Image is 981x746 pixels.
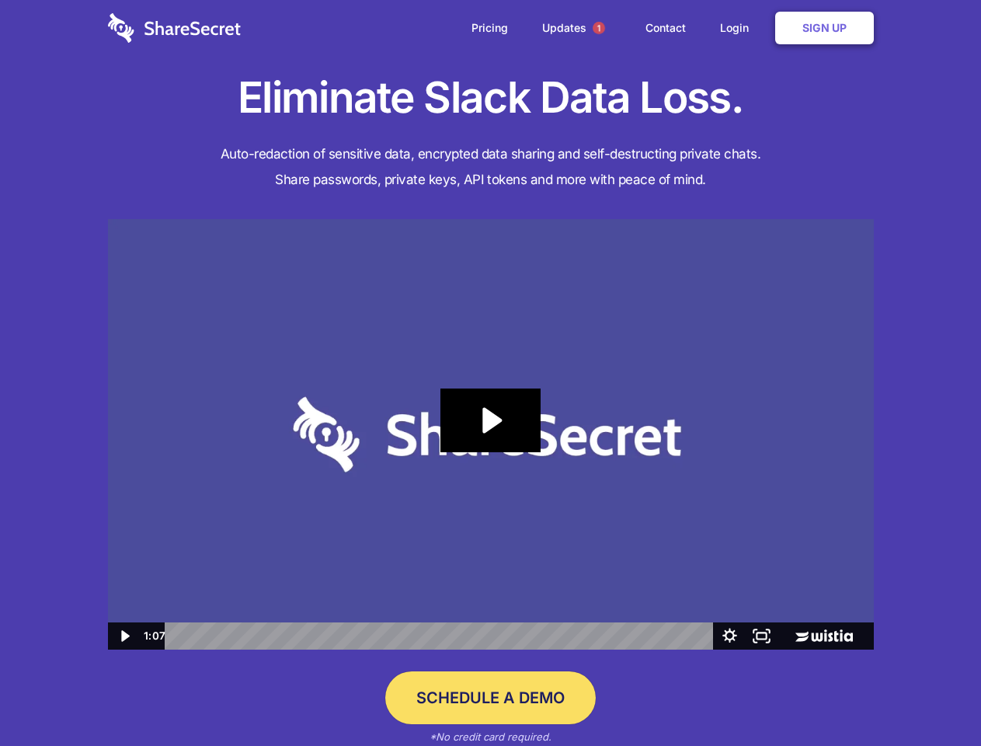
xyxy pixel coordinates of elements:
h4: Auto-redaction of sensitive data, encrypted data sharing and self-destructing private chats. Shar... [108,141,874,193]
h1: Eliminate Slack Data Loss. [108,70,874,126]
img: logo-wordmark-white-trans-d4663122ce5f474addd5e946df7df03e33cb6a1c49d2221995e7729f52c070b2.svg [108,13,241,43]
a: Contact [630,4,701,52]
iframe: Drift Widget Chat Controller [903,668,962,727]
a: Login [704,4,772,52]
a: Pricing [456,4,524,52]
img: Sharesecret [108,219,874,650]
button: Play Video [108,622,140,650]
